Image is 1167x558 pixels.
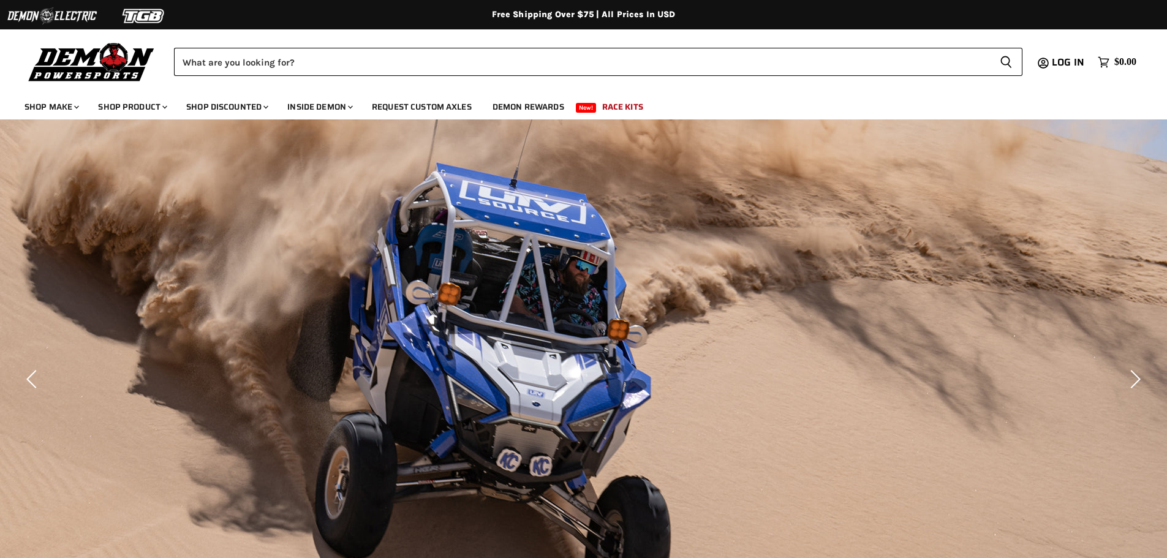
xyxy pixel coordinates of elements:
[1052,55,1084,70] span: Log in
[1114,56,1136,68] span: $0.00
[15,94,86,119] a: Shop Make
[278,94,360,119] a: Inside Demon
[1092,53,1142,71] a: $0.00
[6,4,98,28] img: Demon Electric Logo 2
[15,89,1133,119] ul: Main menu
[89,94,175,119] a: Shop Product
[98,4,190,28] img: TGB Logo 2
[990,48,1022,76] button: Search
[1046,57,1092,68] a: Log in
[1121,367,1146,391] button: Next
[363,94,481,119] a: Request Custom Axles
[94,9,1074,20] div: Free Shipping Over $75 | All Prices In USD
[174,48,1022,76] form: Product
[483,94,573,119] a: Demon Rewards
[593,94,652,119] a: Race Kits
[25,40,159,83] img: Demon Powersports
[177,94,276,119] a: Shop Discounted
[174,48,990,76] input: Search
[576,103,597,113] span: New!
[21,367,46,391] button: Previous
